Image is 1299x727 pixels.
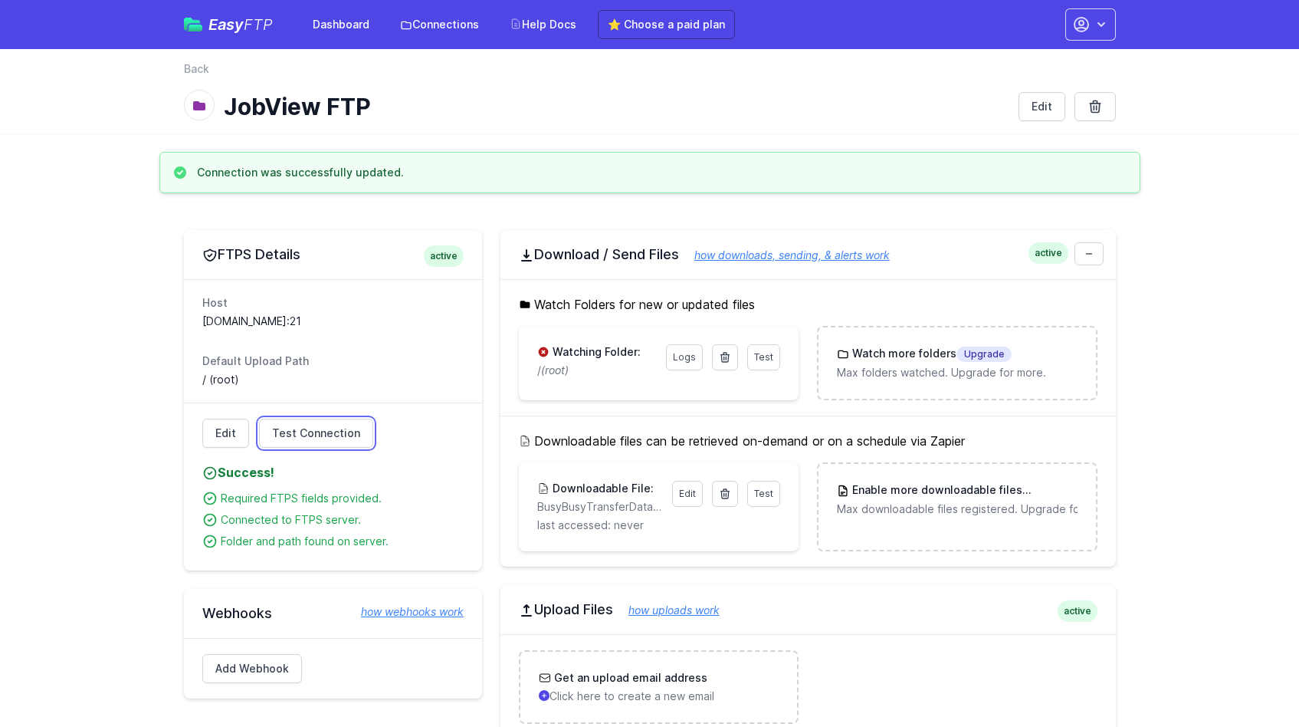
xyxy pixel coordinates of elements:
h4: Success! [202,463,464,482]
h1: JobView FTP [224,93,1006,120]
a: Test [747,344,780,370]
p: Max folders watched. Upgrade for more. [837,365,1077,380]
h5: Watch Folders for new or updated files [519,295,1097,314]
nav: Breadcrumb [184,61,1116,86]
dt: Host [202,295,464,311]
a: Back [184,61,209,77]
a: how webhooks work [346,604,464,620]
a: Edit [202,419,249,448]
a: Get an upload email address Click here to create a new email [520,652,797,722]
h3: Watch more folders [849,346,1012,362]
a: ⭐ Choose a paid plan [598,10,735,39]
h3: Downloadable File: [549,481,654,496]
span: Upgrade [956,347,1012,362]
a: Logs [666,344,703,370]
span: Easy [208,17,273,32]
p: BusyBusyTransferData.xlsx [537,499,663,515]
span: FTP [244,15,273,34]
p: / [537,363,657,378]
span: active [1028,242,1068,264]
a: Test [747,481,780,507]
div: Connected to FTPS server. [221,512,464,528]
dt: Default Upload Path [202,354,464,369]
dd: / (root) [202,372,464,387]
h2: FTPS Details [202,245,464,264]
a: Enable more downloadable filesUpgrade Max downloadable files registered. Upgrade for more. [818,464,1095,535]
a: Edit [672,481,703,507]
h3: Get an upload email address [551,670,707,686]
a: Help Docs [500,11,586,38]
h2: Webhooks [202,604,464,623]
dd: [DOMAIN_NAME]:21 [202,314,464,329]
p: last accessed: never [537,518,780,533]
div: Required FTPS fields provided. [221,491,464,506]
a: Test Connection [259,419,373,448]
img: easyftp_logo.png [184,18,202,31]
a: Edit [1019,92,1065,121]
div: Folder and path found on server. [221,534,464,549]
h3: Enable more downloadable files [849,482,1077,498]
p: Click here to create a new email [539,689,779,704]
span: active [1058,600,1097,622]
a: Connections [391,11,488,38]
iframe: Drift Widget Chat Controller [1222,650,1281,709]
p: Max downloadable files registered. Upgrade for more. [837,502,1077,517]
a: Add Webhook [202,654,302,683]
i: (root) [541,363,569,377]
span: Upgrade [1022,483,1078,498]
span: active [424,245,464,267]
span: Test Connection [272,426,360,441]
h2: Upload Files [519,600,1097,619]
h5: Downloadable files can be retrieved on-demand or on a schedule via Zapier [519,432,1097,450]
h3: Watching Folder: [549,344,641,360]
h2: Download / Send Files [519,245,1097,264]
span: Test [754,351,773,363]
span: Test [754,488,773,499]
a: Watch more foldersUpgrade Max folders watched. Upgrade for more. [818,327,1095,399]
a: how uploads work [613,604,720,617]
a: how downloads, sending, & alerts work [679,248,890,262]
a: EasyFTP [184,17,273,32]
h3: Connection was successfully updated. [197,165,404,180]
a: Dashboard [303,11,379,38]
